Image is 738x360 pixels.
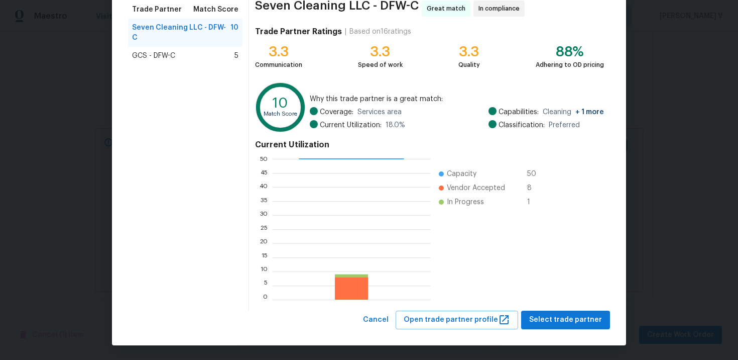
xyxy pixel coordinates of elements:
[527,169,543,179] span: 50
[260,156,268,162] text: 50
[499,120,545,130] span: Classification:
[386,120,405,130] span: 18.0 %
[230,23,238,43] span: 10
[262,254,268,260] text: 15
[260,240,268,246] text: 20
[310,94,604,104] span: Why this trade partner is a great match:
[349,27,411,37] div: Based on 16 ratings
[458,47,480,57] div: 3.3
[357,107,402,117] span: Services area
[499,107,539,117] span: Capabilities:
[458,60,480,70] div: Quality
[132,5,182,15] span: Trade Partner
[193,5,238,15] span: Match Score
[359,311,393,329] button: Cancel
[255,27,342,37] h4: Trade Partner Ratings
[358,47,403,57] div: 3.3
[259,184,268,190] text: 40
[549,120,580,130] span: Preferred
[427,4,469,14] span: Great match
[527,197,543,207] span: 1
[447,169,476,179] span: Capacity
[273,96,288,110] text: 10
[261,198,268,204] text: 35
[263,297,268,303] text: 0
[132,23,230,43] span: Seven Cleaning LLC - DFW-C
[260,212,268,218] text: 30
[575,109,604,116] span: + 1 more
[255,1,419,17] span: Seven Cleaning LLC - DFW-C
[404,314,510,326] span: Open trade partner profile
[447,183,505,193] span: Vendor Accepted
[527,183,543,193] span: 8
[536,47,604,57] div: 88%
[536,60,604,70] div: Adhering to OD pricing
[478,4,524,14] span: In compliance
[363,314,389,326] span: Cancel
[342,27,349,37] div: |
[396,311,518,329] button: Open trade partner profile
[132,51,175,61] span: GCS - DFW-C
[264,111,297,117] text: Match Score
[255,60,302,70] div: Communication
[234,51,238,61] span: 5
[521,311,610,329] button: Select trade partner
[255,47,302,57] div: 3.3
[261,226,268,232] text: 25
[320,107,353,117] span: Coverage:
[320,120,382,130] span: Current Utilization:
[255,140,604,150] h4: Current Utilization
[447,197,484,207] span: In Progress
[261,268,268,275] text: 10
[543,107,604,117] span: Cleaning
[358,60,403,70] div: Speed of work
[264,283,268,289] text: 5
[529,314,602,326] span: Select trade partner
[260,170,268,176] text: 45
